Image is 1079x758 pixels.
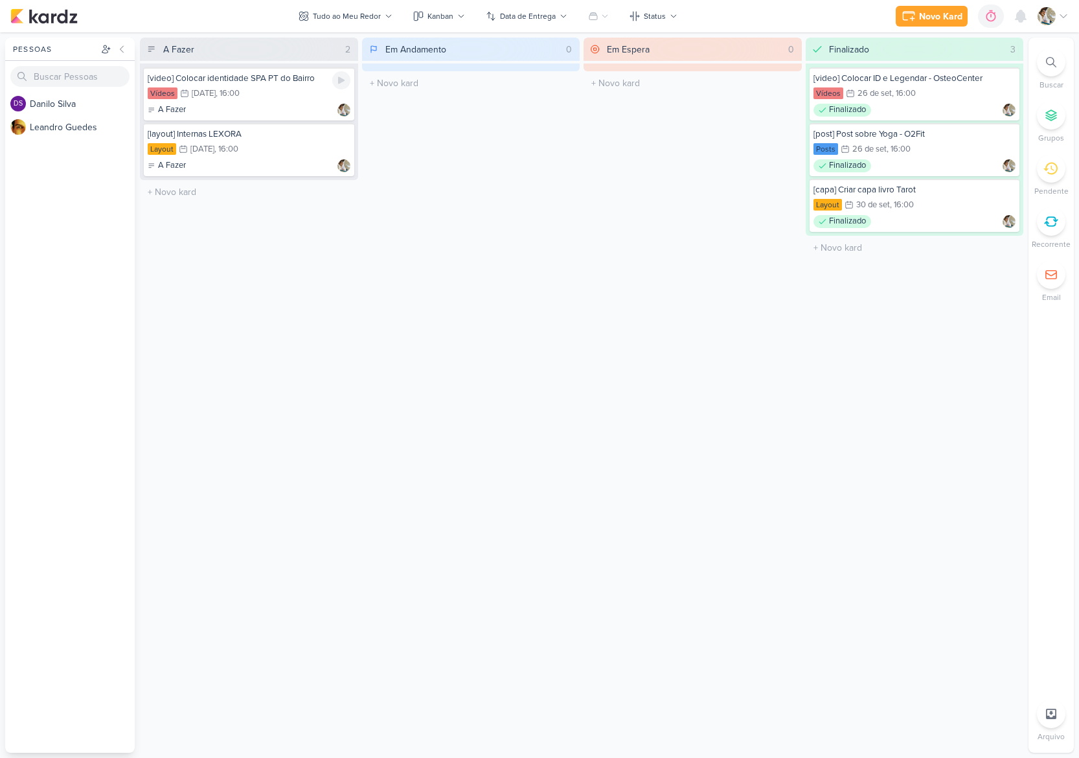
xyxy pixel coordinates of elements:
[1039,79,1063,91] p: Buscar
[783,43,799,56] div: 0
[148,73,350,84] div: [video] Colocar identidade SPA PT do Bairro
[813,215,871,228] div: Finalizado
[1003,104,1016,117] div: Responsável: Raphael Simas
[829,104,866,117] p: Finalizado
[1003,104,1016,117] img: Raphael Simas
[10,8,78,24] img: kardz.app
[14,100,23,108] p: DS
[586,74,799,93] input: + Novo kard
[10,96,26,111] div: Danilo Silva
[1003,215,1016,228] img: Raphael Simas
[10,119,26,135] img: Leandro Guedes
[337,104,350,117] img: Raphael Simas
[332,71,350,89] div: Ligar relógio
[158,104,186,117] p: A Fazer
[158,159,186,172] p: A Fazer
[829,159,866,172] p: Finalizado
[813,128,1016,140] div: [post] Post sobre Yoga - O2Fit
[890,201,914,209] div: , 16:00
[385,43,446,56] div: Em Andamento
[163,43,194,56] div: A Fazer
[813,159,871,172] div: Finalizado
[148,87,177,99] div: Vídeos
[10,66,130,87] input: Buscar Pessoas
[829,215,866,228] p: Finalizado
[216,89,240,98] div: , 16:00
[214,145,238,154] div: , 16:00
[148,159,186,172] div: A Fazer
[1005,43,1021,56] div: 3
[30,121,135,134] div: L e a n d r o G u e d e s
[148,128,350,140] div: [layout] Internas LEXORA
[337,104,350,117] div: Responsável: Raphael Simas
[852,145,887,154] div: 26 de set
[813,143,838,155] div: Posts
[887,145,911,154] div: , 16:00
[813,87,843,99] div: Vídeos
[1028,48,1074,91] li: Ctrl + F
[192,89,216,98] div: [DATE]
[813,199,842,211] div: Layout
[1042,292,1061,303] p: Email
[607,43,650,56] div: Em Espera
[561,43,577,56] div: 0
[148,143,176,155] div: Layout
[1038,7,1056,25] img: Raphael Simas
[813,73,1016,84] div: [video] Colocar ID e Legendar - OsteoCenter
[1003,159,1016,172] img: Raphael Simas
[1038,731,1065,742] p: Arquivo
[365,74,578,93] input: + Novo kard
[856,201,890,209] div: 30 de set
[337,159,350,172] img: Raphael Simas
[190,145,214,154] div: [DATE]
[142,183,356,201] input: + Novo kard
[340,43,356,56] div: 2
[30,97,135,111] div: D a n i l o S i l v a
[1003,159,1016,172] div: Responsável: Raphael Simas
[1038,132,1064,144] p: Grupos
[1032,238,1071,250] p: Recorrente
[808,238,1021,257] input: + Novo kard
[896,6,968,27] button: Novo Kard
[813,104,871,117] div: Finalizado
[892,89,916,98] div: , 16:00
[337,159,350,172] div: Responsável: Raphael Simas
[1003,215,1016,228] div: Responsável: Raphael Simas
[829,43,869,56] div: Finalizado
[858,89,892,98] div: 26 de set
[1034,185,1069,197] p: Pendente
[919,10,962,23] div: Novo Kard
[10,43,98,55] div: Pessoas
[148,104,186,117] div: A Fazer
[813,184,1016,196] div: [capa] Criar capa livro Tarot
